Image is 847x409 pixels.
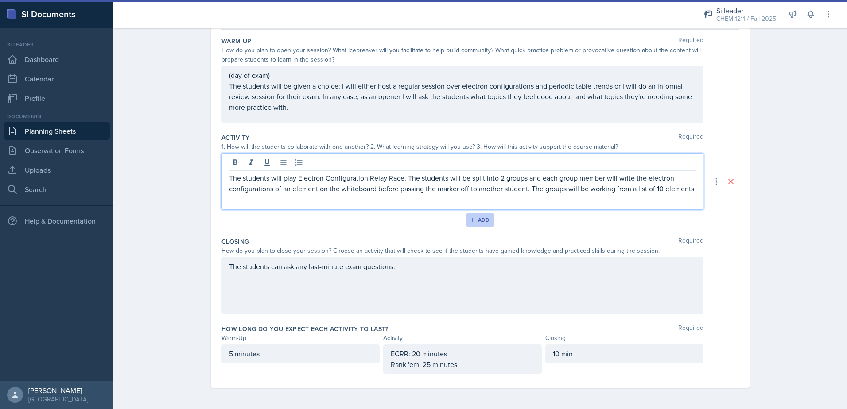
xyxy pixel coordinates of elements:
p: Rank 'em: 25 minutes [391,359,534,370]
a: Search [4,181,110,198]
div: 1. How will the students collaborate with one another? 2. What learning strategy will you use? 3.... [221,142,703,151]
a: Observation Forms [4,142,110,159]
a: Uploads [4,161,110,179]
p: 5 minutes [229,348,372,359]
div: [PERSON_NAME] [28,386,88,395]
div: Activity [383,333,541,343]
span: Required [678,324,703,333]
span: Required [678,37,703,46]
div: Closing [545,333,703,343]
p: (day of exam) [229,70,696,81]
label: Warm-Up [221,37,251,46]
label: How long do you expect each activity to last? [221,324,389,333]
div: Warm-Up [221,333,380,343]
div: CHEM 1211 / Fall 2025 [716,14,776,23]
label: Activity [221,133,250,142]
p: ECRR: 20 minutes [391,348,534,359]
a: Calendar [4,70,110,88]
a: Dashboard [4,50,110,68]
span: Required [678,133,703,142]
label: Closing [221,237,249,246]
div: Help & Documentation [4,212,110,230]
p: 10 min [553,348,696,359]
p: The students will be given a choice: I will either host a regular session over electron configura... [229,81,696,112]
div: Si leader [4,41,110,49]
a: Profile [4,89,110,107]
div: How do you plan to open your session? What icebreaker will you facilitate to help build community... [221,46,703,64]
div: Si leader [716,5,776,16]
p: The students can ask any last-minute exam questions. [229,261,696,272]
div: [GEOGRAPHIC_DATA] [28,395,88,404]
div: Add [471,216,490,224]
div: Documents [4,112,110,120]
div: How do you plan to close your session? Choose an activity that will check to see if the students ... [221,246,703,255]
span: Required [678,237,703,246]
a: Planning Sheets [4,122,110,140]
p: The students will play Electron Configuration Relay Race. The students will be split into 2 group... [229,173,696,194]
button: Add [466,213,495,227]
